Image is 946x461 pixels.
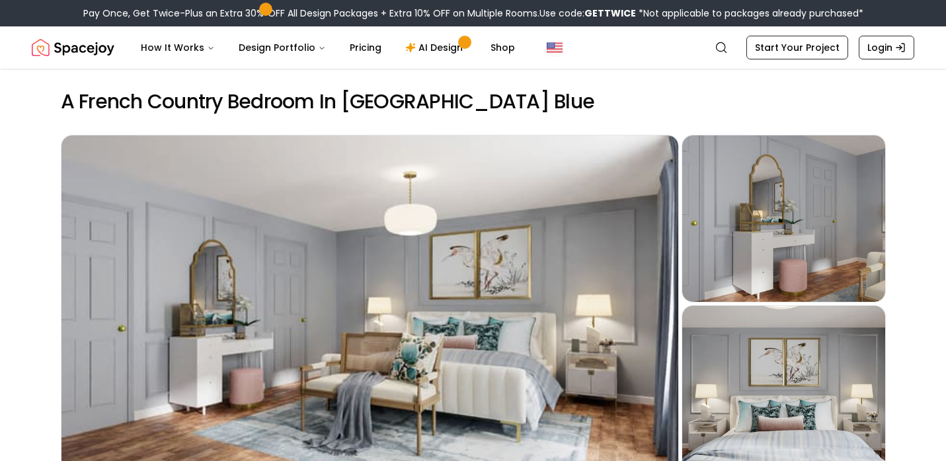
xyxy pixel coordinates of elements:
a: Login [859,36,914,59]
a: Spacejoy [32,34,114,61]
span: *Not applicable to packages already purchased* [636,7,863,20]
img: United States [547,40,563,55]
span: Use code: [539,7,636,20]
img: Spacejoy Logo [32,34,114,61]
nav: Global [32,26,914,69]
a: Pricing [339,34,392,61]
a: Start Your Project [746,36,848,59]
h2: A French Country Bedroom In [GEOGRAPHIC_DATA] Blue [61,90,886,114]
a: AI Design [395,34,477,61]
button: How It Works [130,34,225,61]
button: Design Portfolio [228,34,336,61]
div: Pay Once, Get Twice-Plus an Extra 30% OFF All Design Packages + Extra 10% OFF on Multiple Rooms. [83,7,863,20]
b: GETTWICE [584,7,636,20]
a: Shop [480,34,526,61]
nav: Main [130,34,526,61]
